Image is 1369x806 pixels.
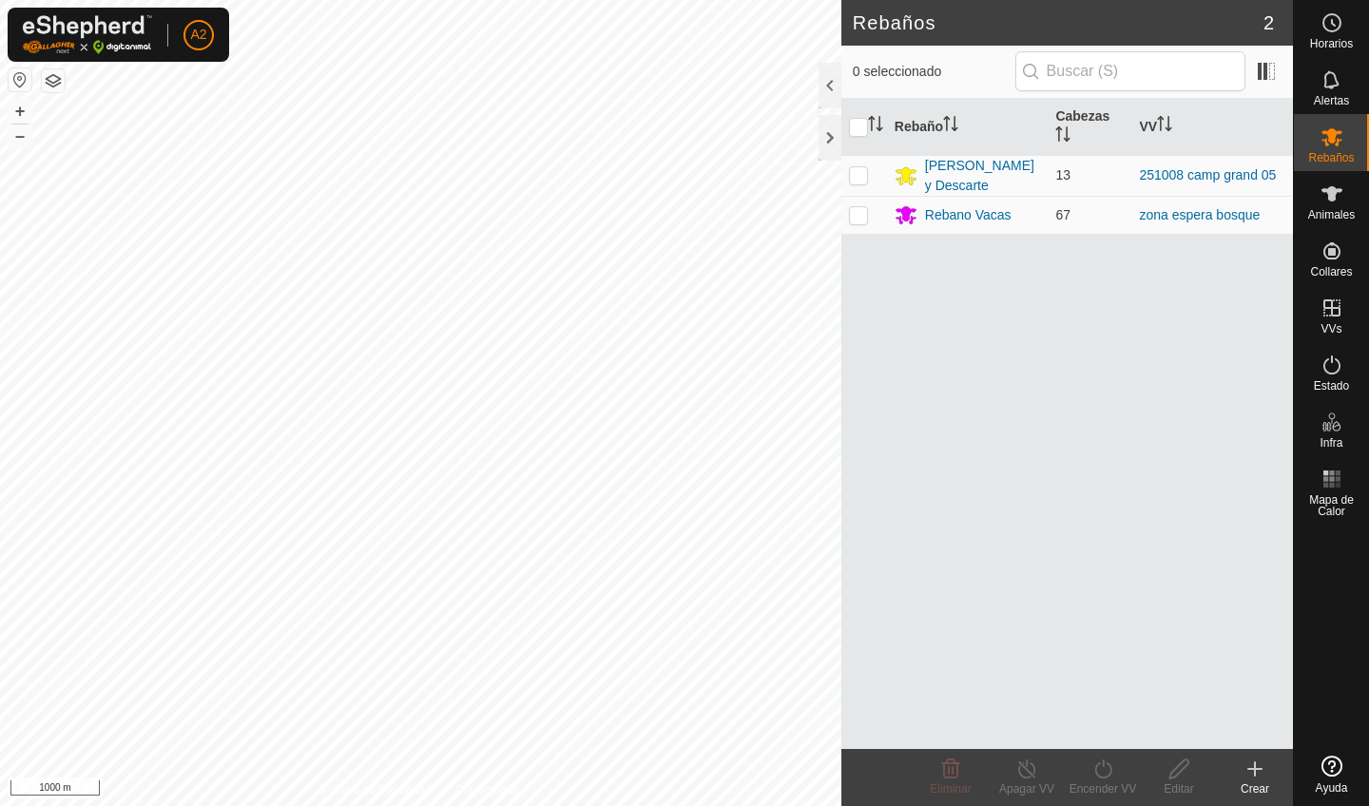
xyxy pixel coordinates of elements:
a: zona espera bosque [1139,207,1260,222]
span: Ayuda [1316,782,1348,794]
span: Rebaños [1308,152,1354,163]
h2: Rebaños [853,11,1263,34]
a: Política de Privacidad [322,781,432,798]
th: Cabezas [1048,99,1131,156]
input: Buscar (S) [1015,51,1245,91]
a: 251008 camp grand 05 [1139,167,1276,182]
span: Mapa de Calor [1299,494,1364,517]
p-sorticon: Activar para ordenar [1157,119,1172,134]
span: Horarios [1310,38,1353,49]
div: Encender VV [1065,780,1141,797]
span: VVs [1321,323,1341,335]
span: Alertas [1314,95,1349,106]
div: Crear [1217,780,1293,797]
span: 13 [1055,167,1070,182]
p-sorticon: Activar para ordenar [943,119,958,134]
div: Apagar VV [989,780,1065,797]
button: Capas del Mapa [42,69,65,92]
a: Contáctenos [454,781,518,798]
span: 2 [1263,9,1274,37]
button: – [9,125,31,147]
a: Ayuda [1294,748,1369,801]
span: Animales [1308,209,1355,221]
th: VV [1131,99,1293,156]
p-sorticon: Activar para ordenar [868,119,883,134]
span: Estado [1314,380,1349,392]
span: A2 [190,25,206,45]
button: + [9,100,31,123]
span: Collares [1310,266,1352,278]
span: Eliminar [930,782,971,796]
div: Editar [1141,780,1217,797]
div: Rebano Vacas [925,205,1012,225]
span: Infra [1320,437,1342,449]
span: 0 seleccionado [853,62,1015,82]
span: 67 [1055,207,1070,222]
div: [PERSON_NAME] y Descarte [925,156,1041,196]
img: Logo Gallagher [23,15,152,54]
p-sorticon: Activar para ordenar [1055,129,1070,144]
th: Rebaño [887,99,1049,156]
button: Restablecer Mapa [9,68,31,91]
